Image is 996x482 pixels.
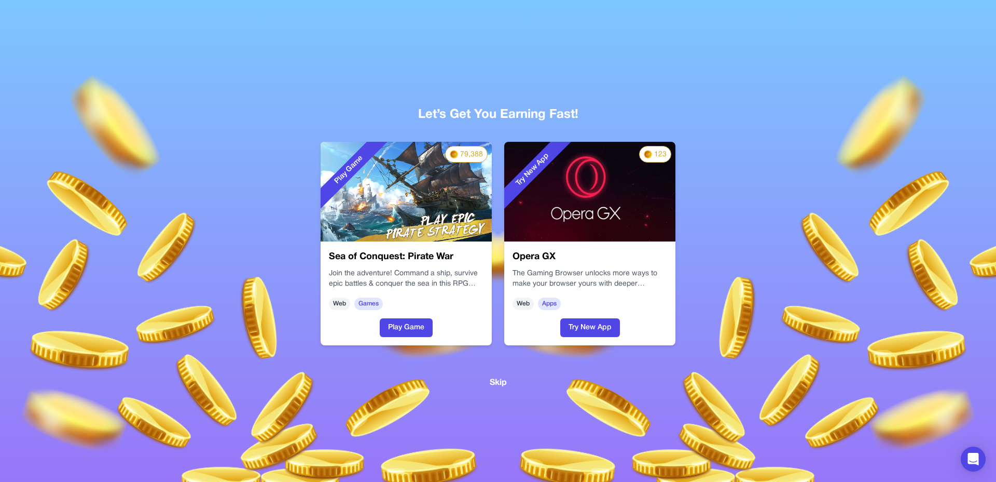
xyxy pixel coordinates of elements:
span: Games [354,298,383,310]
div: Let’s Get You Earning Fast! [183,106,813,123]
button: Skip [490,376,507,389]
span: 79,388 [460,150,483,160]
span: Web [329,298,350,310]
img: PMs [644,150,652,158]
div: Play Game [306,126,393,213]
div: Try New App [489,126,576,213]
span: Apps [538,298,561,310]
span: Web [513,298,534,310]
button: Try New App [560,318,620,337]
span: 123 [654,150,667,160]
div: Open Intercom Messenger [961,447,986,472]
button: Play Game [380,318,433,337]
h3: Sea of Conquest: Pirate War [329,250,483,264]
img: PMs [450,150,458,158]
p: The Gaming Browser unlocks more ways to make your browser yours with deeper personalization and a... [513,269,667,289]
p: Join the adventure! Command a ship, survive epic battles & conquer the sea in this RPG strategy g... [329,269,483,289]
h3: Opera GX [513,250,667,264]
